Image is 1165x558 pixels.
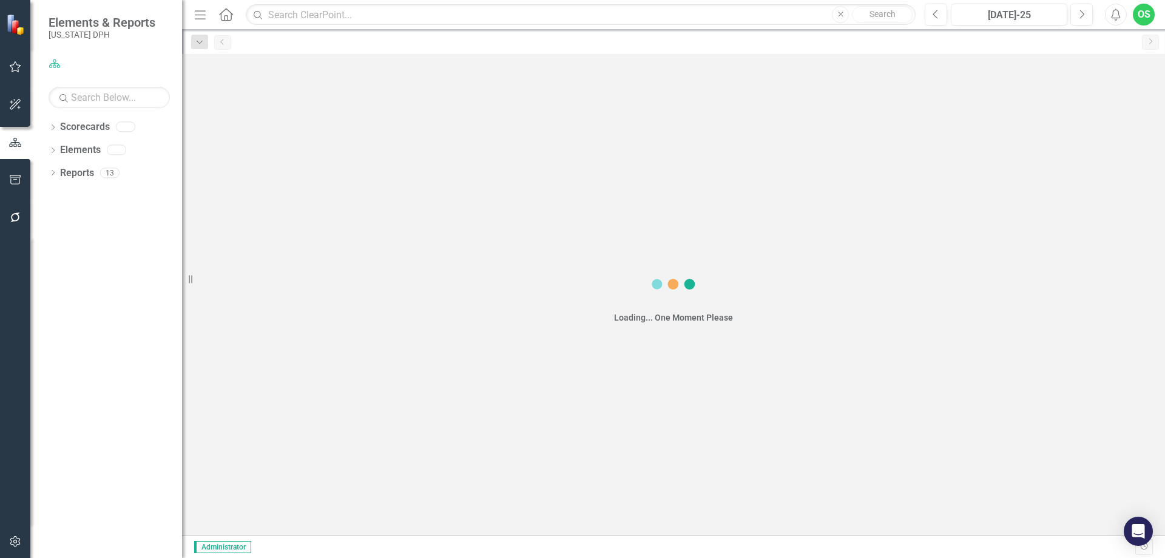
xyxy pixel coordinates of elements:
[870,9,896,19] span: Search
[49,15,155,30] span: Elements & Reports
[194,541,251,553] span: Administrator
[1124,517,1153,546] div: Open Intercom Messenger
[246,4,916,26] input: Search ClearPoint...
[49,30,155,39] small: [US_STATE] DPH
[1133,4,1155,26] button: OS
[852,6,913,23] button: Search
[614,311,733,324] div: Loading... One Moment Please
[100,168,120,178] div: 13
[6,14,27,35] img: ClearPoint Strategy
[60,120,110,134] a: Scorecards
[49,87,170,108] input: Search Below...
[60,143,101,157] a: Elements
[951,4,1067,26] button: [DATE]-25
[60,166,94,180] a: Reports
[955,8,1063,22] div: [DATE]-25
